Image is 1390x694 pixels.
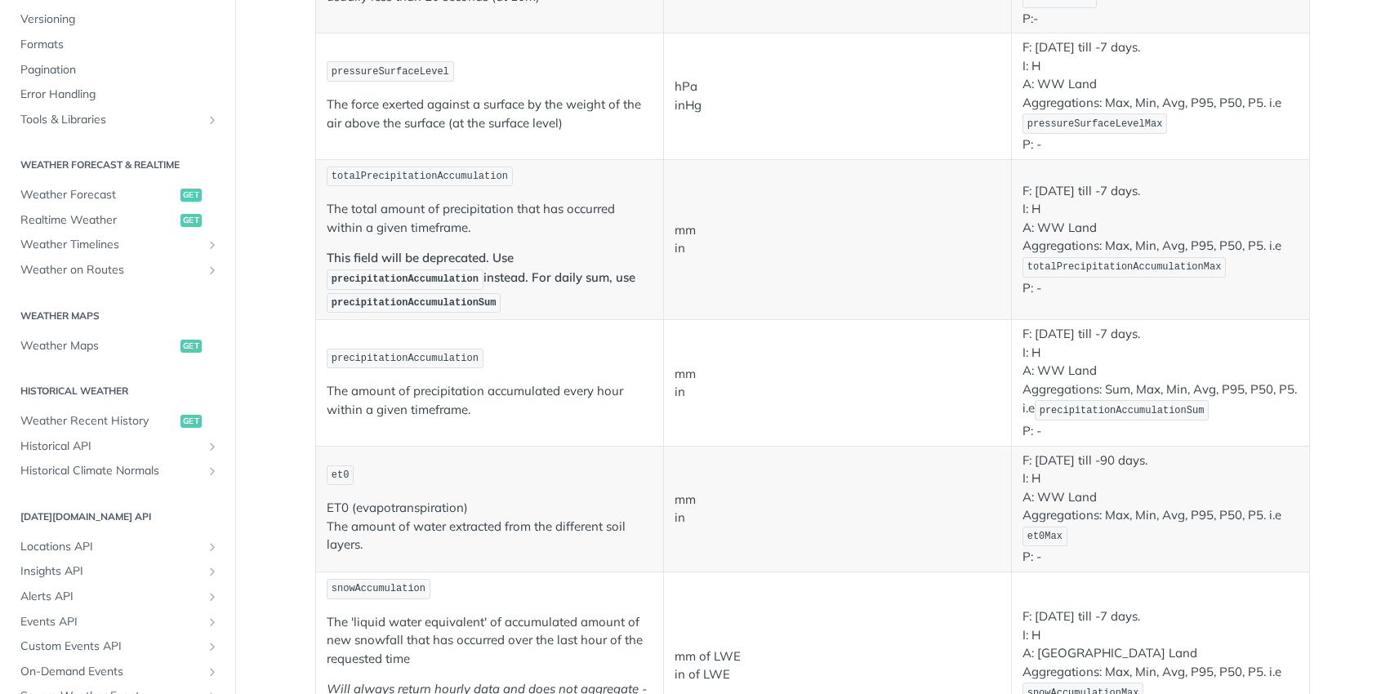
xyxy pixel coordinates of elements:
h2: [DATE][DOMAIN_NAME] API [12,509,223,524]
p: hPa inHg [675,78,1000,114]
p: F: [DATE] till -7 days. I: H A: WW Land Aggregations: Max, Min, Avg, P95, P50, P5. i.e P: - [1022,38,1299,153]
p: F: [DATE] till -7 days. I: H A: WW Land Aggregations: Sum, Max, Min, Avg, P95, P50, P5. i.e P: - [1022,325,1299,440]
button: Show subpages for Events API [206,616,219,629]
span: Historical Climate Normals [20,463,202,479]
p: The 'liquid water equivalent' of accumulated amount of new snowfall that has occurred over the la... [327,613,653,669]
a: Insights APIShow subpages for Insights API [12,559,223,584]
button: Show subpages for Weather on Routes [206,264,219,277]
span: Weather Forecast [20,187,176,203]
span: totalPrecipitationAccumulationMax [1027,261,1222,273]
button: Show subpages for Custom Events API [206,640,219,653]
span: Events API [20,614,202,630]
a: Weather Mapsget [12,334,223,358]
a: Locations APIShow subpages for Locations API [12,535,223,559]
a: Historical Climate NormalsShow subpages for Historical Climate Normals [12,459,223,483]
span: Error Handling [20,87,219,103]
span: Weather Timelines [20,237,202,253]
p: F: [DATE] till -90 days. I: H A: WW Land Aggregations: Max, Min, Avg, P95, P50, P5. i.e P: - [1022,452,1299,567]
span: get [180,340,202,353]
a: Pagination [12,58,223,82]
span: snowAccumulation [332,583,425,594]
a: Weather Recent Historyget [12,409,223,434]
p: mm of LWE in of LWE [675,647,1000,684]
span: get [180,415,202,428]
span: Tools & Libraries [20,112,202,128]
p: ET0 (evapotranspiration) The amount of water extracted from the different soil layers. [327,499,653,554]
span: Weather Recent History [20,413,176,429]
span: Weather Maps [20,338,176,354]
p: The total amount of precipitation that has occurred within a given timeframe. [327,200,653,237]
a: Formats [12,33,223,57]
button: Show subpages for Locations API [206,541,219,554]
span: precipitationAccumulation [332,274,479,285]
button: Show subpages for Historical Climate Normals [206,465,219,478]
span: Locations API [20,539,202,555]
span: Versioning [20,11,219,28]
span: precipitationAccumulation [332,353,479,364]
a: Weather TimelinesShow subpages for Weather Timelines [12,233,223,257]
a: Events APIShow subpages for Events API [12,610,223,634]
p: F: [DATE] till -7 days. I: H A: WW Land Aggregations: Max, Min, Avg, P95, P50, P5. i.e P: - [1022,182,1299,297]
h2: Historical Weather [12,384,223,398]
span: Alerts API [20,589,202,605]
span: Insights API [20,563,202,580]
a: Tools & LibrariesShow subpages for Tools & Libraries [12,108,223,132]
span: get [180,189,202,202]
a: Alerts APIShow subpages for Alerts API [12,585,223,609]
span: et0 [332,469,350,481]
span: On-Demand Events [20,664,202,680]
span: precipitationAccumulationSum [1040,405,1205,416]
a: On-Demand EventsShow subpages for On-Demand Events [12,660,223,684]
span: Weather on Routes [20,262,202,278]
h2: Weather Forecast & realtime [12,158,223,172]
span: Historical API [20,438,202,455]
span: pressureSurfaceLevel [332,66,449,78]
button: Show subpages for Insights API [206,565,219,578]
button: Show subpages for On-Demand Events [206,665,219,678]
a: Versioning [12,7,223,32]
span: pressureSurfaceLevelMax [1027,118,1163,130]
a: Error Handling [12,82,223,107]
p: mm in [675,221,1000,258]
a: Custom Events APIShow subpages for Custom Events API [12,634,223,659]
a: Weather Forecastget [12,183,223,207]
p: mm in [675,365,1000,402]
a: Realtime Weatherget [12,208,223,233]
span: precipitationAccumulationSum [332,297,497,309]
span: Realtime Weather [20,212,176,229]
p: The amount of precipitation accumulated every hour within a given timeframe. [327,382,653,419]
button: Show subpages for Tools & Libraries [206,113,219,127]
p: mm in [675,491,1000,527]
span: Custom Events API [20,638,202,655]
button: Show subpages for Alerts API [206,590,219,603]
span: Pagination [20,62,219,78]
a: Weather on RoutesShow subpages for Weather on Routes [12,258,223,282]
span: totalPrecipitationAccumulation [332,171,508,182]
h2: Weather Maps [12,309,223,323]
p: The force exerted against a surface by the weight of the air above the surface (at the surface le... [327,96,653,132]
button: Show subpages for Weather Timelines [206,238,219,251]
a: Historical APIShow subpages for Historical API [12,434,223,459]
span: et0Max [1027,531,1063,542]
button: Show subpages for Historical API [206,440,219,453]
strong: This field will be deprecated. Use instead. For daily sum, use [327,250,635,309]
span: get [180,214,202,227]
span: Formats [20,37,219,53]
